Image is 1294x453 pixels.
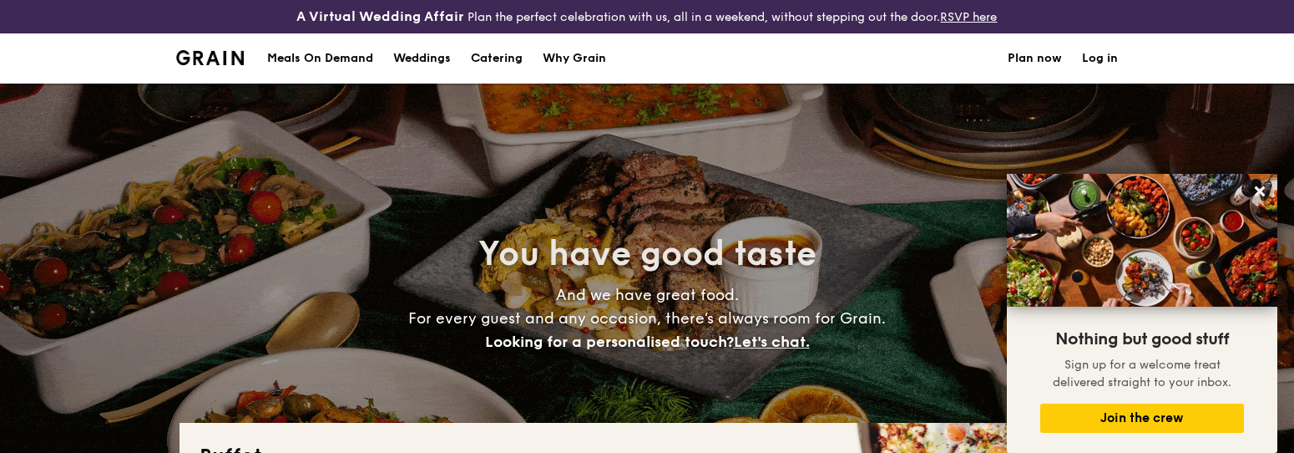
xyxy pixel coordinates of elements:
a: Log in [1082,33,1118,84]
span: And we have great food. For every guest and any occasion, there’s always room for Grain. [408,286,886,351]
span: Let's chat. [734,333,810,351]
div: Meals On Demand [267,33,373,84]
h4: A Virtual Wedding Affair [296,7,464,27]
a: RSVP here [940,10,997,24]
a: Weddings [383,33,461,84]
span: Nothing but good stuff [1055,329,1229,349]
button: Join the crew [1040,404,1244,433]
a: Why Grain [533,33,616,84]
div: Plan the perfect celebration with us, all in a weekend, without stepping out the door. [215,7,1078,27]
span: Looking for a personalised touch? [485,333,734,351]
img: Grain [176,50,244,65]
a: Catering [461,33,533,84]
button: Close [1246,178,1273,205]
a: Logotype [176,50,244,65]
div: Why Grain [543,33,606,84]
img: DSC07876-Edit02-Large.jpeg [1007,174,1277,307]
span: You have good taste [478,234,816,274]
a: Plan now [1008,33,1062,84]
div: Weddings [393,33,451,84]
span: Sign up for a welcome treat delivered straight to your inbox. [1053,358,1231,389]
h1: Catering [471,33,523,84]
a: Meals On Demand [257,33,383,84]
